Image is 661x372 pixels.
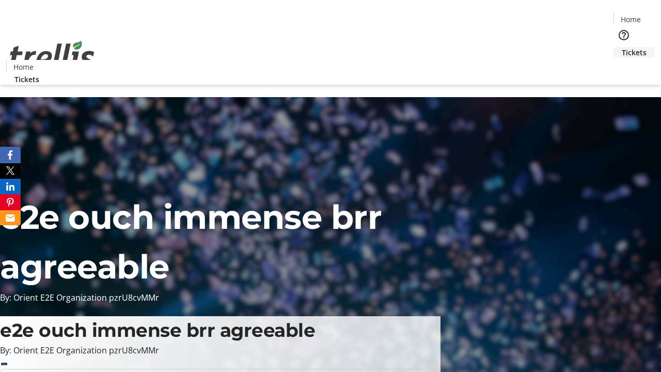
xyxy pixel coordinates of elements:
a: Home [7,61,40,72]
button: Cart [613,58,634,79]
span: Home [13,61,34,72]
span: Home [621,14,641,25]
a: Tickets [6,74,48,85]
span: Tickets [14,74,39,85]
button: Help [613,25,634,45]
img: Orient E2E Organization pzrU8cvMMr's Logo [6,29,98,81]
a: Home [614,14,647,25]
span: Tickets [622,47,647,58]
a: Tickets [613,47,655,58]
